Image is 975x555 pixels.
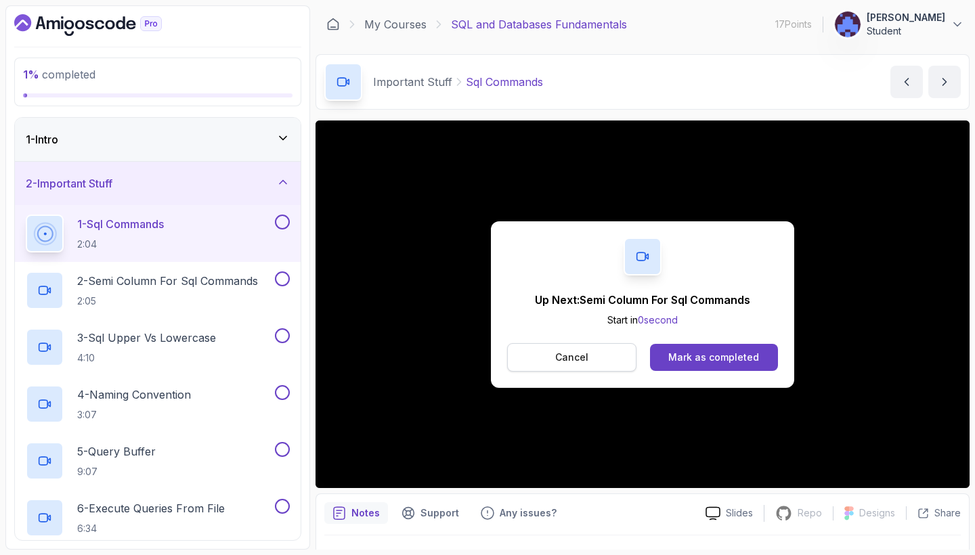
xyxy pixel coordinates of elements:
[77,330,216,346] p: 3 - Sql Upper Vs Lowercase
[15,118,301,161] button: 1-Intro
[77,238,164,251] p: 2:04
[324,502,388,524] button: notes button
[26,328,290,366] button: 3-Sql Upper Vs Lowercase4:10
[26,385,290,423] button: 4-Naming Convention3:07
[451,16,627,32] p: SQL and Databases Fundamentals
[26,271,290,309] button: 2-Semi Column For Sql Commands2:05
[473,502,565,524] button: Feedback button
[668,351,759,364] div: Mark as completed
[466,74,543,90] p: Sql Commands
[835,12,861,37] img: user profile image
[23,68,39,81] span: 1 %
[535,313,750,327] p: Start in
[393,502,467,524] button: Support button
[650,344,778,371] button: Mark as completed
[420,506,459,520] p: Support
[326,18,340,31] a: Dashboard
[928,66,961,98] button: next content
[77,500,225,516] p: 6 - Execute Queries From File
[638,314,678,326] span: 0 second
[77,294,258,308] p: 2:05
[507,343,636,372] button: Cancel
[906,506,961,520] button: Share
[26,215,290,252] button: 1-Sql Commands2:04
[364,16,427,32] a: My Courses
[77,351,216,365] p: 4:10
[834,11,964,38] button: user profile image[PERSON_NAME]Student
[77,216,164,232] p: 1 - Sql Commands
[867,11,945,24] p: [PERSON_NAME]
[77,465,156,479] p: 9:07
[934,506,961,520] p: Share
[77,408,191,422] p: 3:07
[77,273,258,289] p: 2 - Semi Column For Sql Commands
[26,131,58,148] h3: 1 - Intro
[798,506,822,520] p: Repo
[535,292,750,308] p: Up Next: Semi Column For Sql Commands
[26,175,112,192] h3: 2 - Important Stuff
[555,351,588,364] p: Cancel
[77,386,191,403] p: 4 - Naming Convention
[867,24,945,38] p: Student
[859,506,895,520] p: Designs
[351,506,380,520] p: Notes
[500,506,557,520] p: Any issues?
[26,442,290,480] button: 5-Query Buffer9:07
[77,443,156,460] p: 5 - Query Buffer
[15,162,301,205] button: 2-Important Stuff
[14,14,193,36] a: Dashboard
[775,18,812,31] p: 17 Points
[26,499,290,537] button: 6-Execute Queries From File6:34
[77,522,225,535] p: 6:34
[373,74,452,90] p: Important Stuff
[695,506,764,520] a: Slides
[890,66,923,98] button: previous content
[316,120,970,488] iframe: 1 - SQL Commands
[23,68,95,81] span: completed
[726,506,753,520] p: Slides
